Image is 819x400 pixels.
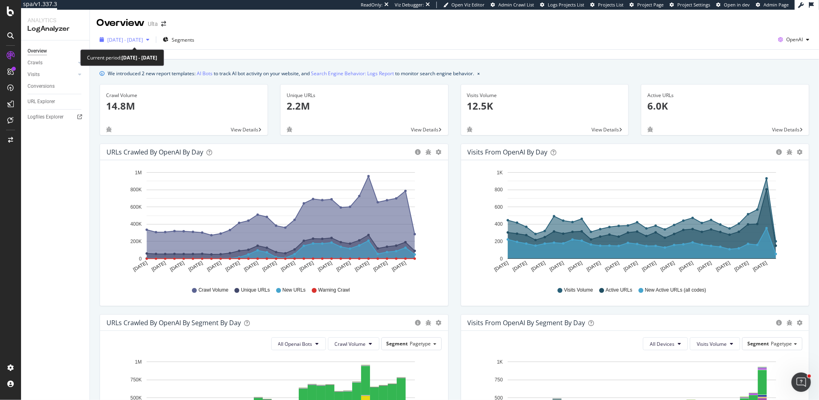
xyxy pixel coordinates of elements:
[467,92,623,99] div: Visits Volume
[756,2,789,8] a: Admin Page
[497,170,503,176] text: 1K
[372,260,389,273] text: [DATE]
[548,2,584,8] span: Logs Projects List
[443,2,485,8] a: Open Viz Editor
[724,2,750,8] span: Open in dev
[622,260,638,273] text: [DATE]
[647,92,803,99] div: Active URLs
[590,2,623,8] a: Projects List
[436,320,442,326] div: gear
[468,319,585,327] div: Visits from OpenAI By Segment By Day
[132,260,148,273] text: [DATE]
[231,126,258,133] span: View Details
[28,113,84,121] a: Logfiles Explorer
[468,167,803,279] svg: A chart.
[585,260,602,273] text: [DATE]
[494,239,502,244] text: 200
[391,260,407,273] text: [DATE]
[650,341,674,347] span: All Devices
[395,2,424,8] div: Viz Debugger:
[130,187,142,193] text: 800K
[106,148,203,156] div: URLs Crawled by OpenAI by day
[298,260,315,273] text: [DATE]
[96,16,145,30] div: Overview
[786,320,793,326] div: bug
[187,260,204,273] text: [DATE]
[28,59,43,67] div: Crawls
[197,69,213,78] a: AI Bots
[493,260,509,273] text: [DATE]
[311,69,394,78] a: Search Engine Behavior: Logs Report
[696,260,713,273] text: [DATE]
[278,341,313,347] span: All Openai Bots
[318,287,350,294] span: Warning Crawl
[410,340,431,347] span: Pagetype
[335,341,366,347] span: Crawl Volume
[776,320,782,326] div: circle-info
[715,260,731,273] text: [DATE]
[241,287,270,294] span: Unique URLs
[28,97,55,106] div: URL Explorer
[690,337,740,350] button: Visits Volume
[677,2,710,8] span: Project Settings
[630,2,664,8] a: Project Page
[28,113,64,121] div: Logfiles Explorer
[172,36,194,43] span: Segments
[512,260,528,273] text: [DATE]
[530,260,546,273] text: [DATE]
[106,127,112,132] div: bug
[130,222,142,227] text: 400K
[645,287,706,294] span: New Active URLs (all codes)
[317,260,333,273] text: [DATE]
[336,260,352,273] text: [DATE]
[28,16,83,24] div: Analytics
[28,47,47,55] div: Overview
[151,260,167,273] text: [DATE]
[697,341,727,347] span: Visits Volume
[647,127,653,132] div: bug
[752,260,768,273] text: [DATE]
[130,239,142,244] text: 200K
[287,92,442,99] div: Unique URLs
[716,2,750,8] a: Open in dev
[497,359,503,365] text: 1K
[28,47,84,55] a: Overview
[108,69,474,78] div: We introduced 2 new report templates: to track AI bot activity on your website, and to monitor se...
[130,377,142,383] text: 750K
[287,99,442,113] p: 2.2M
[643,337,688,350] button: All Devices
[225,260,241,273] text: [DATE]
[28,70,76,79] a: Visits
[262,260,278,273] text: [DATE]
[106,167,442,279] svg: A chart.
[28,82,84,91] a: Conversions
[271,337,326,350] button: All Openai Bots
[354,260,370,273] text: [DATE]
[198,287,228,294] span: Crawl Volume
[491,2,534,8] a: Admin Crawl List
[107,36,143,43] span: [DATE] - [DATE]
[475,68,482,79] button: close banner
[135,359,142,365] text: 1M
[494,222,502,227] text: 400
[96,33,153,46] button: [DATE] - [DATE]
[678,260,694,273] text: [DATE]
[786,149,793,155] div: bug
[28,70,40,79] div: Visits
[361,2,383,8] div: ReadOnly:
[797,320,802,326] div: gear
[467,127,473,132] div: bug
[494,377,502,383] text: 750
[106,92,262,99] div: Crawl Volume
[28,59,76,67] a: Crawls
[670,2,710,8] a: Project Settings
[549,260,565,273] text: [DATE]
[139,256,142,262] text: 0
[100,69,809,78] div: info banner
[775,33,813,46] button: OpenAI
[425,149,432,155] div: bug
[135,170,142,176] text: 1M
[28,97,84,106] a: URL Explorer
